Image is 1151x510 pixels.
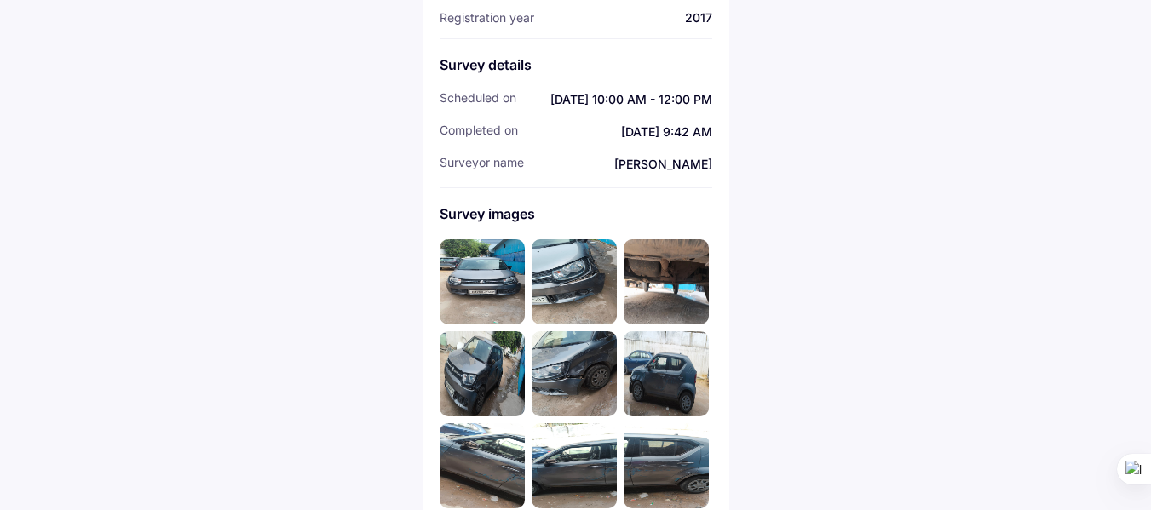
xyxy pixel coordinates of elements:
span: [PERSON_NAME] [541,155,712,174]
span: surveyor Name [440,155,524,174]
span: scheduled On [440,90,516,109]
img: front [440,239,525,324]
span: completed On [440,123,518,141]
img: l_side_front_door [440,423,525,508]
img: front_l_corner [532,331,617,416]
span: Survey images [440,205,535,222]
img: left [624,331,709,416]
img: undercarriage_front [624,239,709,324]
img: l_side_front_door [532,423,617,508]
img: l_side_rear_door [624,423,709,508]
img: front_l_corner [440,331,525,416]
span: Registration year [440,10,534,25]
span: 2017 [685,10,712,25]
div: Survey details [440,56,712,73]
span: [DATE] 10:00 AM - 12:00 PM [533,90,712,109]
span: [DATE] 9:42 AM [535,123,712,141]
img: front [532,239,617,324]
